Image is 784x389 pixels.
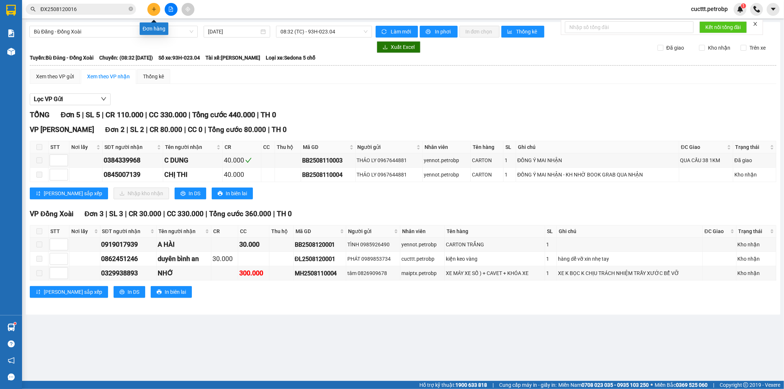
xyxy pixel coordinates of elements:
div: CARTON TRẮNG [446,240,544,249]
span: TH 0 [261,110,276,119]
div: 0384339968 [104,155,162,165]
img: warehouse-icon [7,48,15,56]
div: CARTON [472,171,502,179]
span: search [31,7,36,12]
span: Số xe: 93H-023.04 [158,54,200,62]
span: | [126,125,128,134]
span: SL 3 [109,210,123,218]
div: Đã giao [734,156,775,164]
span: In DS [128,288,139,296]
span: In DS [189,189,200,197]
div: 0845007139 [104,169,162,180]
span: | [204,125,206,134]
span: Tên người nhận [158,227,204,235]
div: Kho nhận [738,269,775,277]
div: 0919017939 [101,239,155,250]
button: Kết nối tổng đài [699,21,747,33]
span: printer [218,191,223,197]
th: Thu hộ [275,141,301,153]
span: close [753,21,758,26]
span: Cung cấp máy in - giấy in: [499,381,556,389]
span: | [189,110,190,119]
span: Miền Bắc [655,381,708,389]
div: 40.000 [224,155,260,165]
div: 1 [546,255,555,263]
span: Trạng thái [738,227,769,235]
span: bar-chart [507,29,513,35]
strong: 0708 023 035 - 0935 103 250 [581,382,649,388]
div: yennot.petrobp [424,171,469,179]
td: ĐL2508120001 [294,252,347,266]
span: | [493,381,494,389]
span: VP Đồng Xoài [30,210,74,218]
span: Trên xe [747,44,769,52]
span: [PERSON_NAME] sắp xếp [44,288,102,296]
span: question-circle [8,340,15,347]
td: BB2508120001 [294,238,347,252]
div: 30.000 [239,239,268,250]
span: CC 330.000 [167,210,204,218]
span: TỔNG [30,110,50,119]
div: cucttt.petrobp [401,255,443,263]
span: | [184,125,186,134]
span: | [145,110,147,119]
span: Kho nhận [705,44,733,52]
td: 0862451246 [100,252,157,266]
span: SĐT người nhận [102,227,149,235]
span: Làm mới [391,28,412,36]
span: SĐT người nhận [104,143,155,151]
span: printer [180,191,186,197]
span: VP [PERSON_NAME] [30,125,94,134]
button: file-add [165,3,178,16]
div: 1 [505,171,515,179]
th: CR [223,141,261,153]
div: C DUNG [164,155,221,165]
span: SL 5 [86,110,100,119]
div: yennot.petrobp [401,240,443,249]
input: Tìm tên, số ĐT hoặc mã đơn [40,5,127,13]
span: message [8,374,15,381]
div: maiptx.petrobp [401,269,443,277]
span: Loại xe: Sedona 5 chỗ [266,54,315,62]
div: 1 [546,240,555,249]
th: Tên hàng [445,225,545,238]
span: Người gửi [358,143,415,151]
img: icon-new-feature [737,6,744,13]
button: plus [147,3,160,16]
span: ĐC Giao [681,143,726,151]
div: Xem theo VP gửi [36,72,74,81]
span: CR 110.000 [105,110,143,119]
th: Nhân viên [423,141,471,153]
button: syncLàm mới [376,26,418,38]
span: Lọc VP Gửi [34,94,63,104]
td: NHỚ [157,266,211,281]
button: downloadNhập kho nhận [114,188,169,199]
span: Tổng cước 440.000 [192,110,255,119]
span: Tài xế: [PERSON_NAME] [205,54,260,62]
div: BB2508120001 [295,240,345,249]
div: XE MÁY XE SỐ ) + CAVET + KHÓA XE [446,269,544,277]
div: NHỚ [158,268,210,278]
img: phone-icon [753,6,760,13]
span: Nơi lấy [71,227,93,235]
th: CC [238,225,269,238]
td: BB2508110004 [301,168,356,182]
div: 0862451246 [101,254,155,264]
button: In đơn chọn [459,26,500,38]
td: CHỊ THI [163,168,222,182]
span: Đơn 5 [61,110,80,119]
span: | [273,210,275,218]
button: printerIn biên lai [151,286,192,298]
div: Xem theo VP nhận [87,72,130,81]
th: CC [261,141,275,153]
span: CR 80.000 [150,125,182,134]
div: 300.000 [239,268,268,278]
span: Đã giao [663,44,687,52]
span: Thống kê [516,28,538,36]
span: Nơi lấy [71,143,95,151]
div: Kho nhận [738,255,775,263]
button: Lọc VP Gửi [30,93,111,105]
td: BB2508110003 [301,153,356,168]
div: CARTON [472,156,502,164]
span: | [713,381,714,389]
